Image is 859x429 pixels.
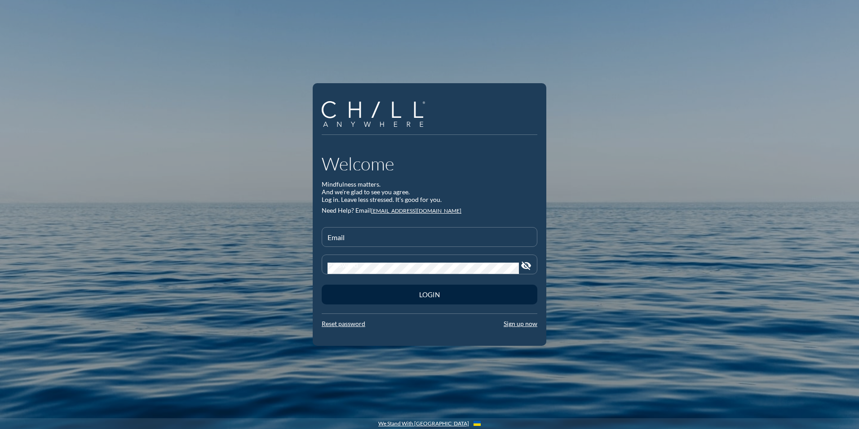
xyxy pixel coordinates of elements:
a: [EMAIL_ADDRESS][DOMAIN_NAME] [371,207,461,214]
div: Login [337,290,522,299]
a: Company Logo [322,101,432,128]
h1: Welcome [322,153,537,174]
img: Flag_of_Ukraine.1aeecd60.svg [474,421,481,426]
i: visibility_off [521,260,531,271]
span: Need Help? Email [322,206,371,214]
input: Email [328,235,531,246]
input: Password [328,263,519,274]
img: Company Logo [322,101,425,127]
a: Sign up now [504,320,537,327]
div: Mindfulness matters. And we’re glad to see you agree. Log in. Leave less stressed. It’s good for ... [322,181,537,203]
a: Reset password [322,320,365,327]
button: Login [322,285,537,304]
a: We Stand With [GEOGRAPHIC_DATA] [378,420,469,427]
